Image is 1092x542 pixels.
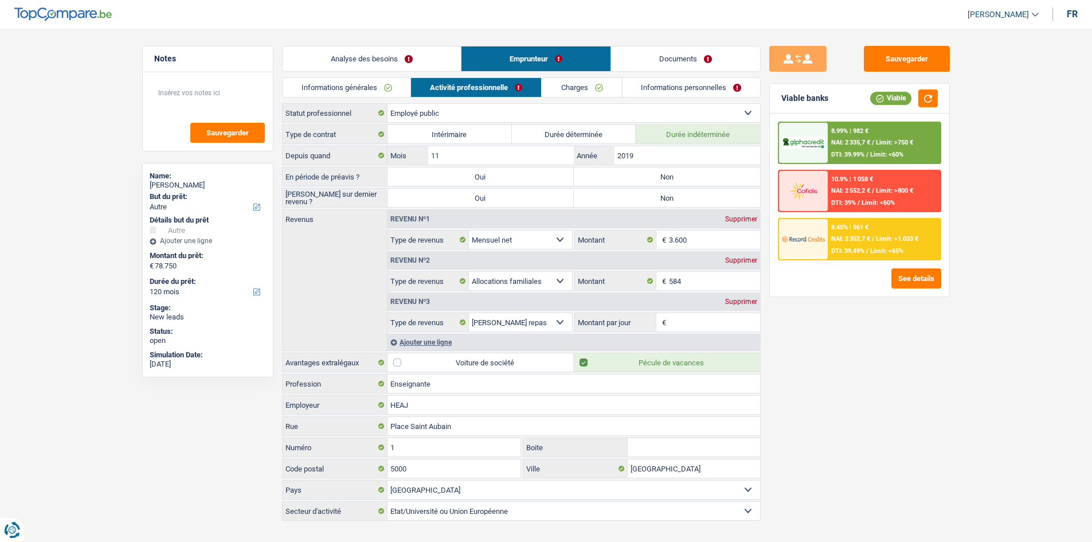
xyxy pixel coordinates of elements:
label: Oui [388,167,574,186]
div: fr [1067,9,1078,20]
label: Numéro [283,438,388,457]
label: Mois [388,146,428,165]
span: / [857,199,859,206]
label: Ville [523,459,628,478]
h5: Notes [154,54,261,64]
span: Limit: >1.033 € [875,235,918,243]
span: Limit: <60% [861,199,894,206]
a: Analyse des besoins [283,46,461,71]
label: Type de revenus [388,272,469,290]
span: Limit: <65% [870,247,903,255]
label: Non [574,167,760,186]
label: Profession [283,375,388,393]
div: [PERSON_NAME] [150,181,266,190]
a: Charges [542,78,621,97]
button: Sauvegarder [190,123,265,143]
img: Cofidis [782,180,824,201]
input: AAAA [615,146,760,165]
button: See details [891,268,941,288]
div: 10.9% | 1 058 € [831,176,872,183]
div: 8.45% | 961 € [831,224,868,231]
label: Code postal [283,459,388,478]
label: Durée du prêt: [150,277,264,286]
label: Employeur [283,396,388,414]
a: Emprunteur [461,46,610,71]
div: open [150,336,266,345]
div: Détails but du prêt [150,216,266,225]
label: Depuis quand [283,146,388,165]
label: Statut professionnel [283,104,388,122]
span: NAI: 2 352,7 € [831,235,870,243]
img: Record Credits [782,228,824,249]
span: € [656,231,669,249]
div: Revenu nº3 [388,298,433,305]
a: Informations personnelles [622,78,760,97]
label: Revenus [283,210,387,223]
span: DTI: 39.99% [831,151,864,158]
a: Informations générales [283,78,411,97]
label: Montant du prêt: [150,251,264,260]
label: [PERSON_NAME] sur dernier revenu ? [283,189,388,207]
label: Boite [523,438,628,457]
div: Name: [150,171,266,181]
div: Status: [150,327,266,336]
img: TopCompare Logo [14,7,112,21]
label: Année [574,146,615,165]
div: Viable [870,92,911,104]
span: / [871,139,874,146]
div: Ajouter une ligne [150,237,266,245]
span: Limit: <60% [870,151,903,158]
span: [PERSON_NAME] [968,10,1029,20]
div: [DATE] [150,360,266,369]
span: NAI: 2 335,7 € [831,139,870,146]
label: Type de revenus [388,313,469,332]
div: Simulation Date: [150,350,266,360]
div: Supprimer [722,298,760,305]
span: DTI: 39.49% [831,247,864,255]
label: En période de préavis ? [283,167,388,186]
span: / [871,235,874,243]
div: Supprimer [722,216,760,223]
span: € [656,313,669,332]
span: / [871,187,874,194]
label: Voiture de société [388,353,574,372]
label: Durée déterminée [512,125,636,143]
label: But du prêt: [150,192,264,201]
label: Type de revenus [388,231,469,249]
label: Secteur d'activité [283,502,388,520]
div: Revenu nº2 [388,257,433,264]
a: [PERSON_NAME] [958,5,1039,24]
div: 8.99% | 982 € [831,127,868,135]
span: Limit: >750 € [875,139,913,146]
button: Sauvegarder [864,46,950,72]
span: DTI: 39% [831,199,855,206]
span: € [656,272,669,290]
label: Type de contrat [283,125,388,143]
div: Stage: [150,303,266,313]
label: Montant par jour [575,313,656,332]
a: Activité professionnelle [411,78,541,97]
div: Viable banks [781,93,828,103]
label: Avantages extralégaux [283,353,388,372]
input: MM [428,146,573,165]
label: Oui [388,189,574,207]
label: Durée indéterminée [636,125,760,143]
span: € [150,262,154,271]
label: Non [574,189,760,207]
div: Ajouter une ligne [388,334,760,350]
div: Supprimer [722,257,760,264]
label: Rue [283,417,388,435]
img: AlphaCredit [782,137,824,150]
span: NAI: 2 552,2 € [831,187,870,194]
span: / [866,247,868,255]
div: New leads [150,313,266,322]
label: Montant [575,272,656,290]
span: Limit: >800 € [875,187,913,194]
label: Pécule de vacances [574,353,760,372]
a: Documents [611,46,760,71]
span: Sauvegarder [206,129,249,137]
span: / [866,151,868,158]
label: Pays [283,481,388,499]
label: Intérimaire [388,125,512,143]
div: Revenu nº1 [388,216,433,223]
